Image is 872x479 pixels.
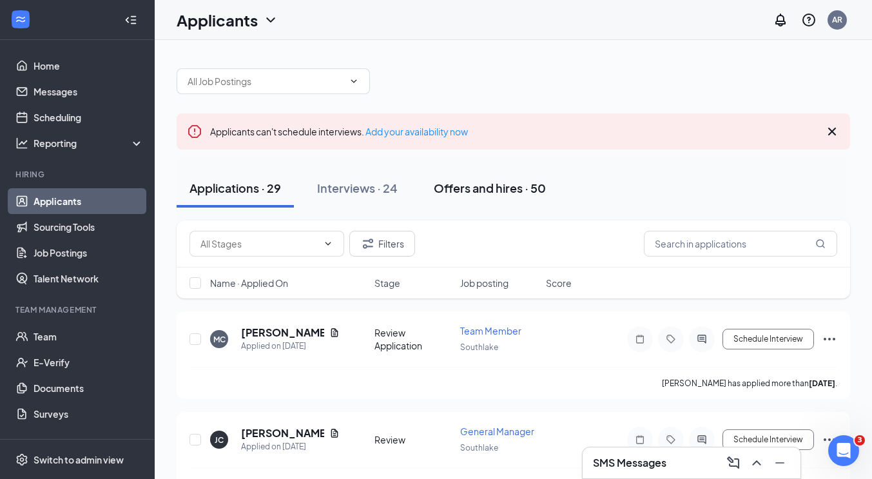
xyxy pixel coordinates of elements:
span: Stage [374,277,400,289]
h5: [PERSON_NAME] [241,426,324,440]
div: MC [213,334,226,345]
input: All Job Postings [188,74,344,88]
button: Minimize [770,453,790,473]
span: Score [546,277,572,289]
div: Applications · 29 [189,180,281,196]
svg: Error [187,124,202,139]
svg: ActiveChat [694,435,710,445]
svg: Note [632,435,648,445]
p: [PERSON_NAME] has applied more than . [662,378,837,389]
svg: MagnifyingGlass [815,239,826,249]
svg: Minimize [772,455,788,471]
div: Review Application [374,326,452,352]
svg: Filter [360,236,376,251]
a: Talent Network [34,266,144,291]
div: Reporting [34,137,144,150]
svg: Settings [15,453,28,466]
a: Job Postings [34,240,144,266]
span: 3 [855,435,865,445]
svg: Tag [663,435,679,445]
a: Team [34,324,144,349]
h3: SMS Messages [593,456,666,470]
span: Applicants can't schedule interviews. [210,126,468,137]
svg: QuestionInfo [801,12,817,28]
button: ComposeMessage [723,453,744,473]
h5: [PERSON_NAME] [241,326,324,340]
a: Messages [34,79,144,104]
svg: ChevronDown [263,12,278,28]
span: Southlake [460,342,498,352]
iframe: Intercom live chat [828,435,859,466]
a: Applicants [34,188,144,214]
div: Switch to admin view [34,453,124,466]
svg: Ellipses [822,432,837,447]
svg: Document [329,428,340,438]
svg: Document [329,327,340,338]
a: Surveys [34,401,144,427]
span: Southlake [460,443,498,453]
svg: Analysis [15,137,28,150]
input: All Stages [200,237,318,251]
div: Applied on [DATE] [241,340,340,353]
input: Search in applications [644,231,837,257]
a: Add your availability now [365,126,468,137]
svg: ActiveChat [694,334,710,344]
a: E-Verify [34,349,144,375]
a: Scheduling [34,104,144,130]
button: Schedule Interview [722,329,814,349]
svg: Note [632,334,648,344]
svg: ChevronUp [749,455,764,471]
h1: Applicants [177,9,258,31]
svg: Tag [663,334,679,344]
div: JC [215,435,224,445]
button: Filter Filters [349,231,415,257]
svg: Collapse [124,14,137,26]
svg: ChevronDown [323,239,333,249]
div: Offers and hires · 50 [434,180,546,196]
div: AR [832,14,842,25]
svg: ChevronDown [349,76,359,86]
div: Interviews · 24 [317,180,398,196]
button: Schedule Interview [722,429,814,450]
div: Hiring [15,169,141,180]
span: Name · Applied On [210,277,288,289]
span: General Manager [460,425,534,437]
svg: ComposeMessage [726,455,741,471]
b: [DATE] [809,378,835,388]
svg: Cross [824,124,840,139]
div: Applied on [DATE] [241,440,340,453]
button: ChevronUp [746,453,767,473]
a: Home [34,53,144,79]
a: Sourcing Tools [34,214,144,240]
div: Review [374,433,452,446]
svg: Ellipses [822,331,837,347]
div: Team Management [15,304,141,315]
a: Documents [34,375,144,401]
svg: Notifications [773,12,788,28]
svg: WorkstreamLogo [14,13,27,26]
span: Job posting [460,277,509,289]
span: Team Member [460,325,521,337]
